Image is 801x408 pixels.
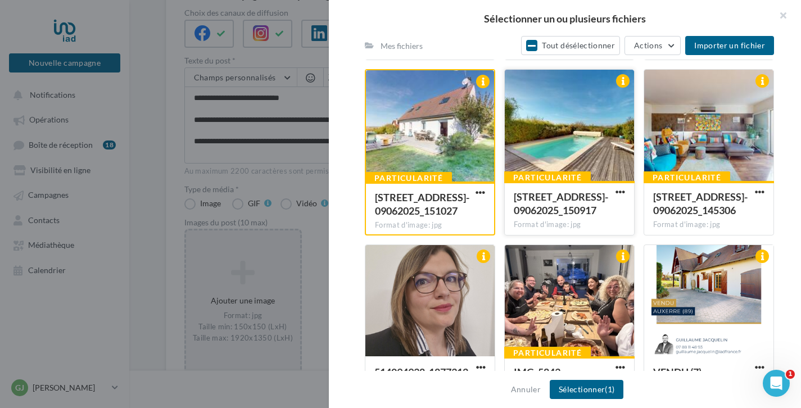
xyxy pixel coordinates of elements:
img: logo_orange.svg [18,18,27,27]
div: Particularité [365,172,452,184]
div: Mots-clés [142,66,170,74]
button: Tout désélectionner [521,36,620,55]
div: Format d'image: jpg [375,220,485,230]
span: IMG_5843 [514,366,560,378]
div: Domaine [59,66,87,74]
button: Importer un fichier [685,36,774,55]
button: Sélectionner(1) [550,380,623,399]
span: 15-Rue-des-Larrez-09062025_145306 [653,191,748,216]
div: Format d'image: jpg [514,220,625,230]
button: Actions [624,36,681,55]
img: tab_domain_overview_orange.svg [47,65,56,74]
div: Mes fichiers [381,40,423,52]
div: Domaine: [DOMAIN_NAME] [29,29,127,38]
span: 514094938_1877312192837884_5208870669456013742_n [374,366,468,392]
iframe: Intercom live chat [763,370,790,397]
div: Particularité [504,171,591,184]
span: 15-Rue-des-Larrez-09062025_151027 [375,191,469,217]
button: Annuler [506,383,545,396]
h2: Sélectionner un ou plusieurs fichiers [347,13,783,24]
span: VENDU (7) [653,366,702,378]
span: 15-Rue-des-Larrez-09062025_150917 [514,191,608,216]
span: (1) [605,384,614,394]
div: Format d'image: jpg [653,220,764,230]
img: website_grey.svg [18,29,27,38]
span: 1 [786,370,795,379]
span: Actions [634,40,662,50]
div: Particularité [504,347,591,359]
div: v 4.0.25 [31,18,55,27]
span: Importer un fichier [694,40,765,50]
div: Particularité [644,171,730,184]
img: tab_keywords_by_traffic_grey.svg [129,65,138,74]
